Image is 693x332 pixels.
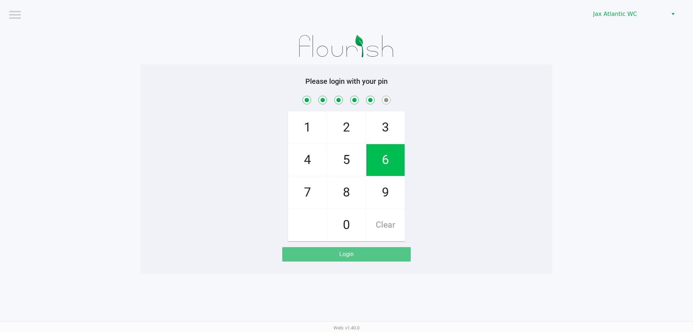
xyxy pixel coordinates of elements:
span: 1 [288,112,327,143]
span: Jax Atlantic WC [593,10,663,18]
span: 7 [288,177,327,208]
span: 9 [366,177,405,208]
span: Web: v1.40.0 [334,325,359,331]
span: Clear [366,209,405,241]
span: 5 [327,144,366,176]
span: 3 [366,112,405,143]
span: 2 [327,112,366,143]
span: 0 [327,209,366,241]
span: 6 [366,144,405,176]
h5: Please login with your pin [146,77,547,86]
span: 4 [288,144,327,176]
button: Select [668,8,678,21]
span: 8 [327,177,366,208]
